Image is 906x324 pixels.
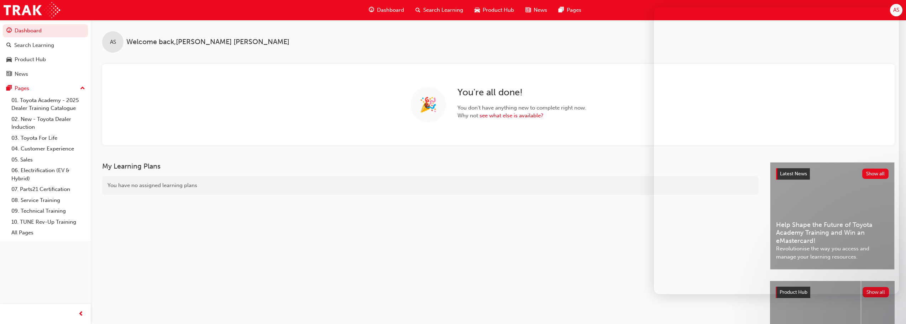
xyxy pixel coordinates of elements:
[80,84,85,93] span: up-icon
[457,87,586,98] h2: You're all done!
[6,28,12,34] span: guage-icon
[654,7,899,294] iframe: Intercom live chat
[102,176,759,195] div: You have no assigned learning plans
[15,84,29,92] div: Pages
[567,6,581,14] span: Pages
[78,310,84,319] span: prev-icon
[6,57,12,63] span: car-icon
[377,6,404,14] span: Dashboard
[483,6,514,14] span: Product Hub
[553,3,587,17] a: pages-iconPages
[9,114,88,133] a: 02. New - Toyota Dealer Induction
[9,133,88,144] a: 03. Toyota For Life
[3,24,88,37] a: Dashboard
[4,2,60,18] img: Trak
[525,6,531,15] span: news-icon
[3,82,88,95] button: Pages
[9,154,88,165] a: 05. Sales
[534,6,547,14] span: News
[9,217,88,228] a: 10. TUNE Rev-Up Training
[9,165,88,184] a: 06. Electrification (EV & Hybrid)
[559,6,564,15] span: pages-icon
[6,71,12,78] span: news-icon
[9,227,88,238] a: All Pages
[415,6,420,15] span: search-icon
[110,38,116,46] span: AS
[9,206,88,217] a: 09. Technical Training
[369,6,374,15] span: guage-icon
[423,6,463,14] span: Search Learning
[14,41,54,49] div: Search Learning
[410,3,469,17] a: search-iconSearch Learning
[102,162,759,170] h3: My Learning Plans
[9,143,88,154] a: 04. Customer Experience
[475,6,480,15] span: car-icon
[3,53,88,66] a: Product Hub
[3,23,88,82] button: DashboardSearch LearningProduct HubNews
[480,112,543,119] a: see what else is available?
[469,3,520,17] a: car-iconProduct Hub
[457,112,586,120] span: Why not
[520,3,553,17] a: news-iconNews
[9,95,88,114] a: 01. Toyota Academy - 2025 Dealer Training Catalogue
[3,39,88,52] a: Search Learning
[419,101,437,109] span: 🎉
[893,6,899,14] span: AS
[126,38,289,46] span: Welcome back , [PERSON_NAME] [PERSON_NAME]
[9,184,88,195] a: 07. Parts21 Certification
[6,42,11,49] span: search-icon
[6,85,12,92] span: pages-icon
[363,3,410,17] a: guage-iconDashboard
[9,195,88,206] a: 08. Service Training
[882,300,899,317] iframe: Intercom live chat
[15,70,28,78] div: News
[890,4,902,16] button: AS
[457,104,586,112] span: You don't have anything new to complete right now.
[3,68,88,81] a: News
[15,55,46,64] div: Product Hub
